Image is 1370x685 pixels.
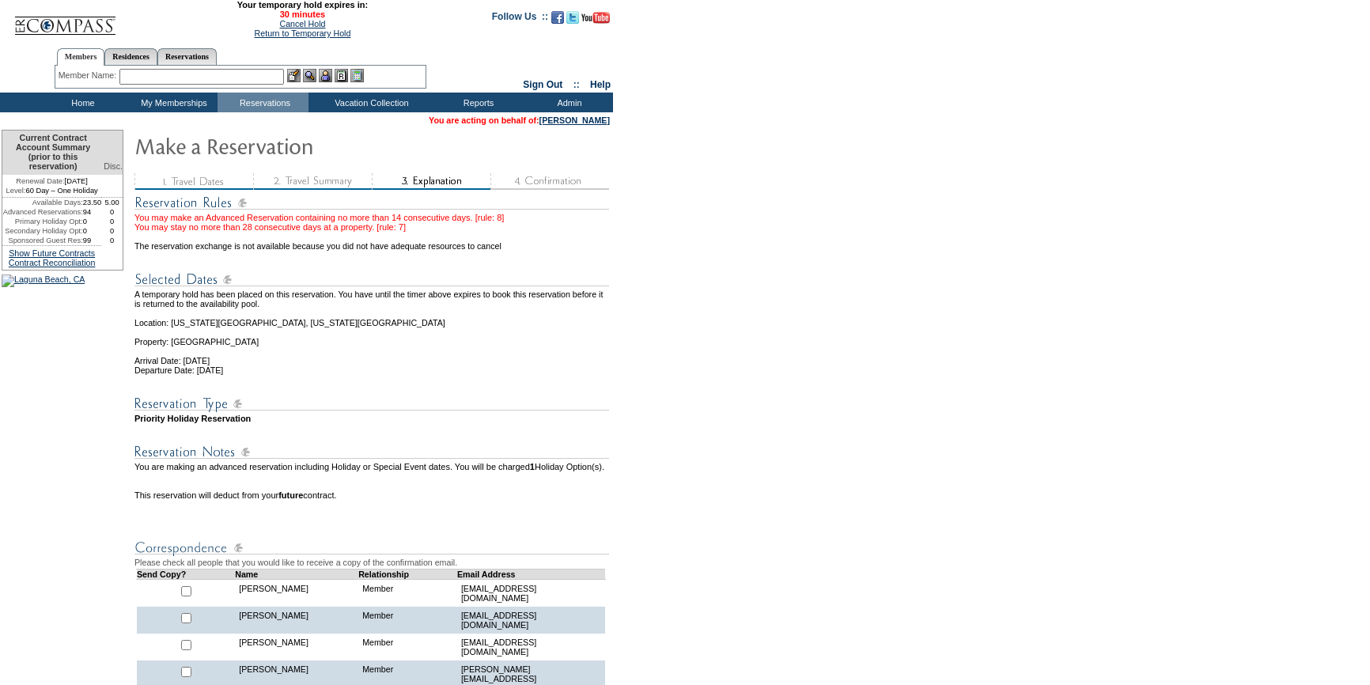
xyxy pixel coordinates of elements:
[134,173,253,190] img: step1_state3.gif
[279,19,325,28] a: Cancel Hold
[319,69,332,82] img: Impersonate
[457,607,605,634] td: [EMAIL_ADDRESS][DOMAIN_NAME]
[358,607,457,634] td: Member
[2,131,101,175] td: Current Contract Account Summary (prior to this reservation)
[539,115,610,125] a: [PERSON_NAME]
[134,193,609,213] img: subTtlResRules.gif
[134,414,611,423] td: Priority Holiday Reservation
[2,274,85,287] img: Laguna Beach, CA
[308,93,431,112] td: Vacation Collection
[134,442,609,462] img: Reservation Notes
[492,9,548,28] td: Follow Us ::
[127,93,218,112] td: My Memberships
[134,130,451,161] img: Make Reservation
[431,93,522,112] td: Reports
[235,607,358,634] td: [PERSON_NAME]
[101,226,123,236] td: 0
[255,28,351,38] a: Return to Temporary Hold
[358,569,457,579] td: Relationship
[278,490,303,500] b: future
[104,161,123,171] span: Disc.
[124,9,480,19] span: 30 minutes
[16,176,64,186] span: Renewal Date:
[134,213,611,232] div: You may make an Advanced Reservation containing no more than 14 consecutive days. [rule: 8] You m...
[101,217,123,226] td: 0
[134,327,611,346] td: Property: [GEOGRAPHIC_DATA]
[83,217,102,226] td: 0
[490,173,609,190] img: step4_state1.gif
[157,48,217,65] a: Reservations
[59,69,119,82] div: Member Name:
[2,186,101,198] td: 60 Day – One Holiday
[457,579,605,607] td: [EMAIL_ADDRESS][DOMAIN_NAME]
[134,308,611,327] td: Location: [US_STATE][GEOGRAPHIC_DATA], [US_STATE][GEOGRAPHIC_DATA]
[101,236,123,245] td: 0
[134,270,609,290] img: Reservation Dates
[530,462,535,471] b: 1
[522,93,613,112] td: Admin
[134,232,611,251] td: The reservation exchange is not available because you did not have adequate resources to cancel
[36,93,127,112] td: Home
[303,69,316,82] img: View
[83,198,102,207] td: 23.50
[83,207,102,217] td: 94
[2,236,83,245] td: Sponsored Guest Res:
[83,226,102,236] td: 0
[429,115,610,125] span: You are acting on behalf of:
[9,248,95,258] a: Show Future Contracts
[6,186,26,195] span: Level:
[2,217,83,226] td: Primary Holiday Opt:
[2,226,83,236] td: Secondary Holiday Opt:
[134,462,611,481] td: You are making an advanced reservation including Holiday or Special Event dates. You will be char...
[523,79,562,90] a: Sign Out
[551,16,564,25] a: Become our fan on Facebook
[581,12,610,24] img: Subscribe to our YouTube Channel
[134,558,457,567] span: Please check all people that you would like to receive a copy of the confirmation email.
[2,175,101,186] td: [DATE]
[566,16,579,25] a: Follow us on Twitter
[13,3,116,36] img: Compass Home
[2,198,83,207] td: Available Days:
[350,69,364,82] img: b_calculator.gif
[57,48,105,66] a: Members
[457,569,605,579] td: Email Address
[101,207,123,217] td: 0
[134,490,611,500] td: This reservation will deduct from your contract.
[372,173,490,190] img: step3_state2.gif
[9,258,96,267] a: Contract Reconciliation
[134,365,611,375] td: Departure Date: [DATE]
[104,48,157,65] a: Residences
[101,198,123,207] td: 5.00
[551,11,564,24] img: Become our fan on Facebook
[218,93,308,112] td: Reservations
[573,79,580,90] span: ::
[83,236,102,245] td: 99
[253,173,372,190] img: step2_state3.gif
[457,634,605,660] td: [EMAIL_ADDRESS][DOMAIN_NAME]
[235,569,358,579] td: Name
[566,11,579,24] img: Follow us on Twitter
[134,346,611,365] td: Arrival Date: [DATE]
[358,634,457,660] td: Member
[358,579,457,607] td: Member
[235,634,358,660] td: [PERSON_NAME]
[235,579,358,607] td: [PERSON_NAME]
[137,569,236,579] td: Send Copy?
[335,69,348,82] img: Reservations
[134,394,609,414] img: Reservation Type
[2,207,83,217] td: Advanced Reservations:
[590,79,611,90] a: Help
[287,69,301,82] img: b_edit.gif
[134,290,611,308] td: A temporary hold has been placed on this reservation. You have until the timer above expires to b...
[581,16,610,25] a: Subscribe to our YouTube Channel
